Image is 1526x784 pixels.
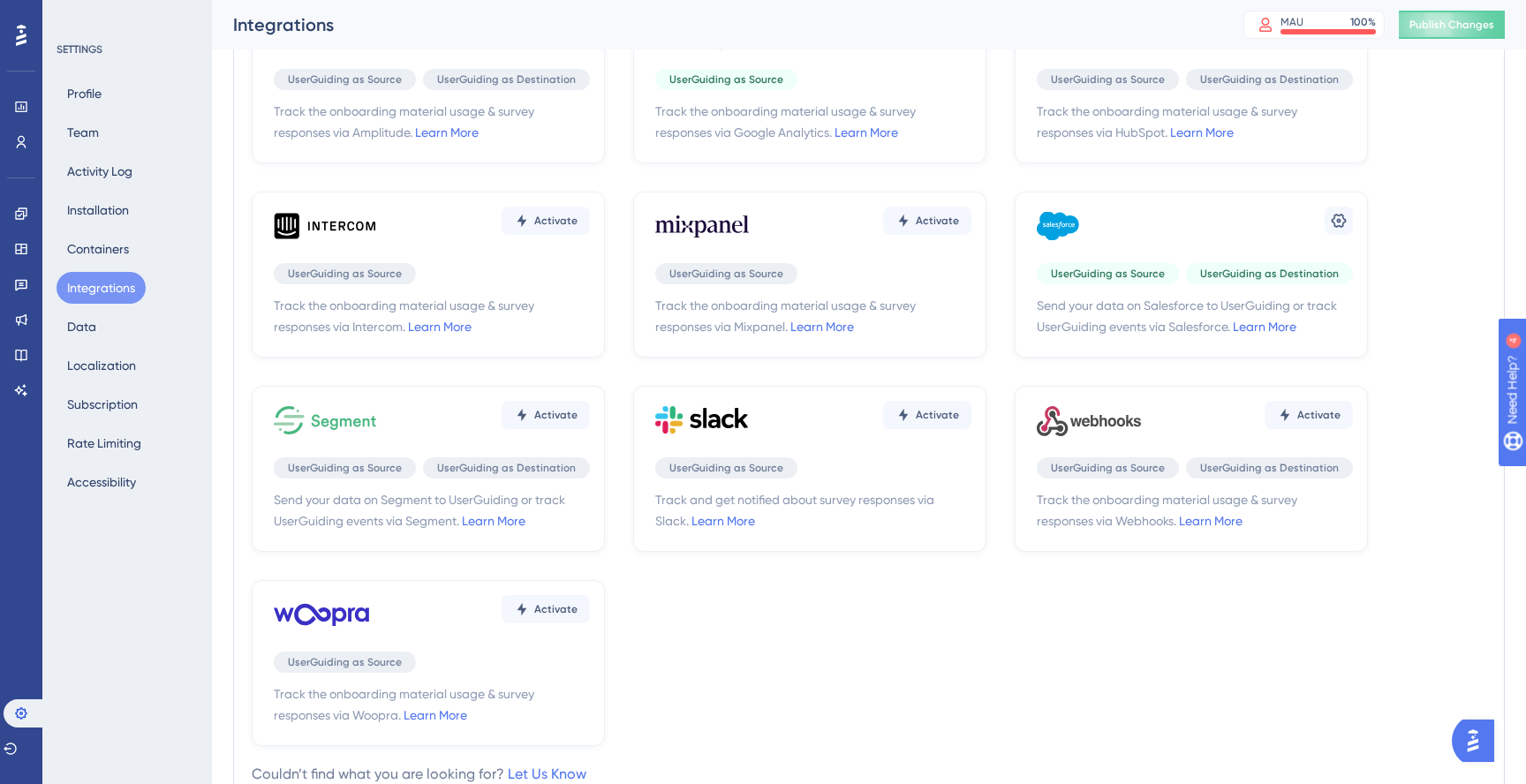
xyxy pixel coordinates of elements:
[669,461,783,475] span: UserGuiding as Source
[691,514,755,528] a: Learn More
[42,4,110,26] span: Need Help?
[508,765,586,782] a: Let Us Know
[57,117,110,148] button: Team
[1350,15,1376,29] div: 100 %
[233,12,1199,37] div: Integrations
[408,320,472,334] a: Learn More
[57,427,152,459] button: Rate Limiting
[669,267,783,281] span: UserGuiding as Source
[1051,72,1165,87] span: UserGuiding as Source
[655,101,971,143] span: Track the onboarding material usage & survey responses via Google Analytics.
[57,350,147,381] button: Localization
[57,233,140,265] button: Containers
[1200,461,1339,475] span: UserGuiding as Destination
[916,214,959,228] span: Activate
[1265,401,1353,429] button: Activate
[1297,408,1341,422] span: Activate
[57,311,107,343] button: Data
[437,461,576,475] span: UserGuiding as Destination
[1037,295,1353,337] span: Send your data on Salesforce to UserGuiding or track UserGuiding events via Salesforce.
[1280,15,1303,29] div: MAU
[534,214,578,228] span: Activate
[835,125,898,139] a: Learn More
[1037,101,1353,143] span: Track the onboarding material usage & survey responses via HubSpot.
[1452,714,1505,767] iframe: UserGuiding AI Assistant Launcher
[655,295,971,337] span: Track the onboarding material usage & survey responses via Mixpanel.
[534,602,578,616] span: Activate
[1233,320,1296,334] a: Learn More
[1051,461,1165,475] span: UserGuiding as Source
[1179,514,1243,528] a: Learn More
[57,194,140,226] button: Installation
[1170,125,1234,139] a: Learn More
[415,125,479,139] a: Learn More
[57,155,143,187] button: Activity Log
[1200,72,1339,87] span: UserGuiding as Destination
[655,489,971,531] span: Track and get notified about survey responses via Slack.
[288,72,402,87] span: UserGuiding as Source
[57,466,147,498] button: Accessibility
[404,708,467,722] a: Learn More
[57,78,112,109] button: Profile
[57,272,146,304] button: Integrations
[790,320,854,334] a: Learn More
[437,72,576,87] span: UserGuiding as Destination
[123,9,128,23] div: 4
[57,42,200,57] div: SETTINGS
[1200,267,1339,281] span: UserGuiding as Destination
[57,388,148,420] button: Subscription
[502,207,590,235] button: Activate
[502,595,590,623] button: Activate
[916,408,959,422] span: Activate
[502,401,590,429] button: Activate
[274,683,590,726] span: Track the onboarding material usage & survey responses via Woopra.
[288,655,402,669] span: UserGuiding as Source
[1399,11,1505,39] button: Publish Changes
[274,101,590,143] span: Track the onboarding material usage & survey responses via Amplitude.
[1037,489,1353,531] span: Track the onboarding material usage & survey responses via Webhooks.
[1409,18,1494,32] span: Publish Changes
[883,207,971,235] button: Activate
[462,514,525,528] a: Learn More
[274,295,590,337] span: Track the onboarding material usage & survey responses via Intercom.
[1051,267,1165,281] span: UserGuiding as Source
[534,408,578,422] span: Activate
[883,401,971,429] button: Activate
[669,72,783,87] span: UserGuiding as Source
[288,461,402,475] span: UserGuiding as Source
[274,489,590,531] span: Send your data on Segment to UserGuiding or track UserGuiding events via Segment.
[288,267,402,281] span: UserGuiding as Source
